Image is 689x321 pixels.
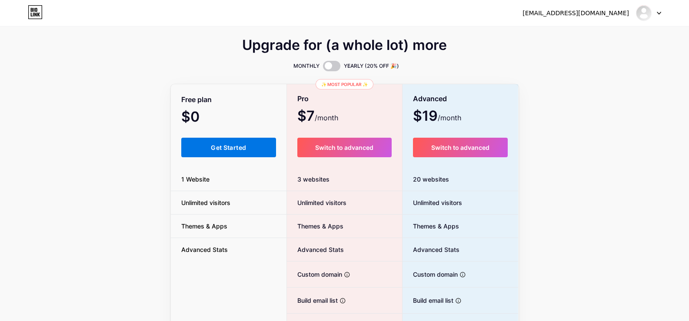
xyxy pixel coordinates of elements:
span: Custom domain [287,270,342,279]
span: Switch to advanced [431,144,489,151]
div: [EMAIL_ADDRESS][DOMAIN_NAME] [523,9,629,18]
span: 1 Website [171,175,220,184]
img: lucascontidev [636,5,652,21]
button: Switch to advanced [297,138,392,157]
span: Advanced Stats [287,245,344,254]
button: Switch to advanced [413,138,508,157]
div: 3 websites [287,168,402,191]
span: Unlimited visitors [403,198,462,207]
span: /month [438,113,461,123]
span: Pro [297,91,309,106]
span: Get Started [211,144,246,151]
span: $7 [297,111,338,123]
button: Get Started [181,138,276,157]
span: Advanced [413,91,447,106]
span: Themes & Apps [287,222,343,231]
span: /month [315,113,338,123]
span: Free plan [181,92,212,107]
div: 20 websites [403,168,519,191]
span: Advanced Stats [171,245,238,254]
span: YEARLY (20% OFF 🎉) [344,62,399,70]
span: $0 [181,112,223,124]
span: $19 [413,111,461,123]
span: Custom domain [403,270,458,279]
span: Upgrade for (a whole lot) more [242,40,447,50]
div: ✨ Most popular ✨ [316,79,373,89]
span: MONTHLY [293,62,320,70]
span: Build email list [403,296,453,305]
span: Themes & Apps [403,222,459,231]
span: Unlimited visitors [171,198,241,207]
span: Switch to advanced [315,144,373,151]
span: Build email list [287,296,338,305]
span: Advanced Stats [403,245,459,254]
span: Unlimited visitors [287,198,346,207]
span: Themes & Apps [171,222,238,231]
